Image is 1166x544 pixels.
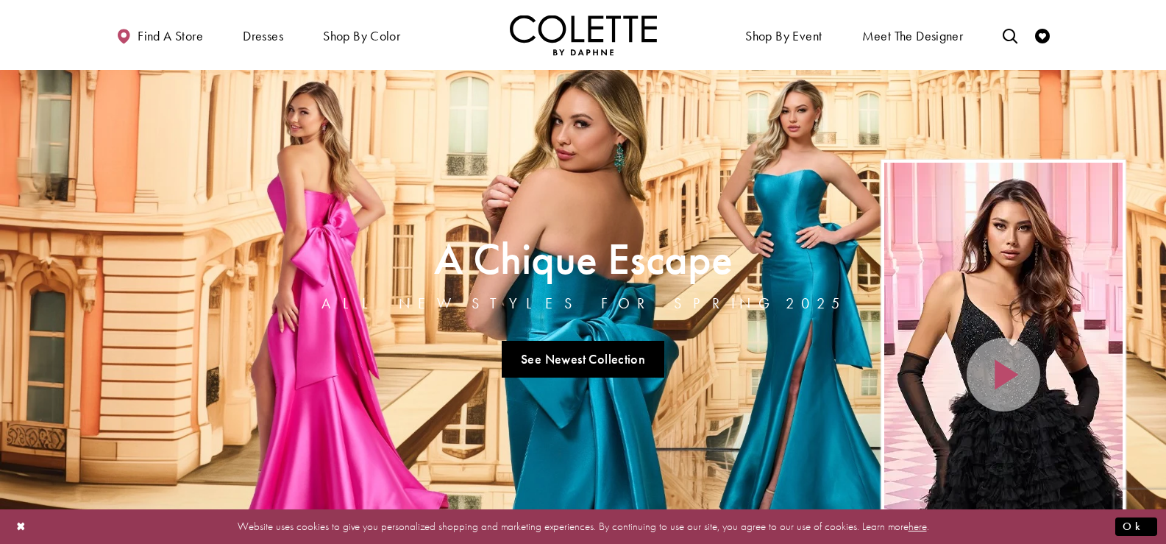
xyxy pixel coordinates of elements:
a: Toggle search [999,15,1021,55]
span: Shop by color [323,29,400,43]
button: Submit Dialog [1115,517,1157,536]
a: Find a store [113,15,207,55]
span: Dresses [239,15,287,55]
a: here [909,519,927,534]
ul: Slider Links [317,335,850,384]
button: Close Dialog [9,514,34,540]
span: Dresses [243,29,283,43]
span: Find a store [138,29,203,43]
span: Meet the designer [862,29,964,43]
a: Check Wishlist [1031,15,1053,55]
a: Meet the designer [858,15,967,55]
span: Shop by color [319,15,404,55]
p: Website uses cookies to give you personalized shopping and marketing experiences. By continuing t... [106,517,1060,537]
a: See Newest Collection A Chique Escape All New Styles For Spring 2025 [502,341,665,378]
a: Visit Home Page [510,15,657,55]
span: Shop By Event [742,15,825,55]
img: Colette by Daphne [510,15,657,55]
span: Shop By Event [745,29,822,43]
